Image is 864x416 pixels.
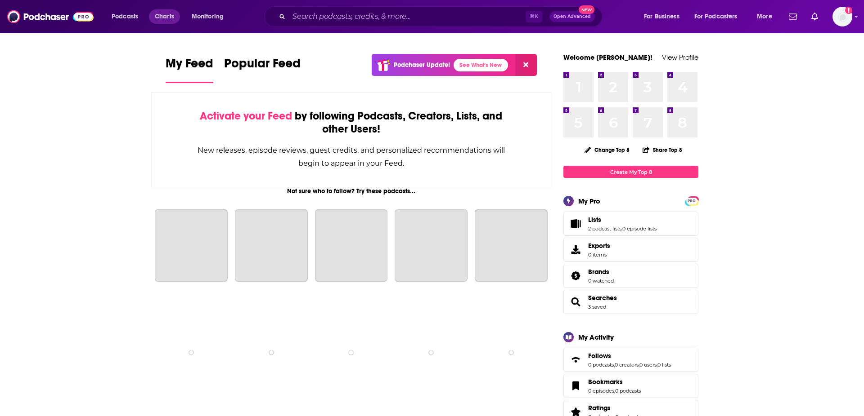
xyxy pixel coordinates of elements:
span: Exports [588,242,610,250]
a: The Daily [395,209,468,282]
a: Exports [563,238,698,262]
div: New releases, episode reviews, guest credits, and personalized recommendations will begin to appe... [197,144,506,170]
span: For Podcasters [694,10,738,23]
span: Monitoring [192,10,224,23]
div: My Pro [578,197,600,205]
a: PRO [686,197,697,204]
a: Brands [567,270,585,282]
span: Podcasts [112,10,138,23]
span: Brands [588,268,609,276]
img: User Profile [832,7,852,27]
div: Search podcasts, credits, & more... [273,6,611,27]
a: My Favorite Murder with Karen Kilgariff and Georgia Hardstark [475,209,548,282]
a: 0 watched [588,278,614,284]
a: Bookmarks [588,378,641,386]
a: 3 saved [588,304,606,310]
span: My Feed [166,56,213,76]
a: 0 episodes [588,388,614,394]
a: 0 podcasts [588,362,614,368]
img: Podchaser - Follow, Share and Rate Podcasts [7,8,94,25]
a: Welcome [PERSON_NAME]! [563,53,652,62]
span: , [657,362,657,368]
button: Show profile menu [832,7,852,27]
button: Change Top 8 [579,144,635,155]
span: For Business [644,10,679,23]
span: , [614,388,615,394]
a: 0 podcasts [615,388,641,394]
svg: Add a profile image [845,7,852,14]
span: Activate your Feed [200,109,292,123]
a: Popular Feed [224,56,301,83]
span: Popular Feed [224,56,301,76]
span: , [614,362,615,368]
a: See What's New [454,59,508,71]
a: Planet Money [315,209,388,282]
span: , [639,362,639,368]
a: Searches [588,294,617,302]
a: 2 podcast lists [588,226,621,232]
a: Follows [588,352,671,360]
a: View Profile [662,53,698,62]
button: open menu [185,9,235,24]
span: , [621,226,622,232]
a: The Joe Rogan Experience [155,209,228,282]
a: Lists [567,217,585,230]
div: Not sure who to follow? Try these podcasts... [151,187,551,195]
a: This American Life [235,209,308,282]
button: open menu [751,9,783,24]
span: ⌘ K [526,11,542,22]
span: Brands [563,264,698,288]
a: Charts [149,9,180,24]
span: Bookmarks [588,378,623,386]
div: by following Podcasts, Creators, Lists, and other Users! [197,110,506,136]
a: My Feed [166,56,213,83]
span: New [579,5,595,14]
a: 0 users [639,362,657,368]
a: Ratings [588,404,641,412]
a: Lists [588,216,657,224]
span: Ratings [588,404,611,412]
a: Follows [567,354,585,366]
a: 0 creators [615,362,639,368]
span: Charts [155,10,174,23]
span: Exports [567,243,585,256]
span: Follows [563,348,698,372]
a: Show notifications dropdown [808,9,822,24]
input: Search podcasts, credits, & more... [289,9,526,24]
span: Lists [588,216,601,224]
span: Follows [588,352,611,360]
a: 0 episode lists [622,226,657,232]
button: open menu [638,9,691,24]
span: Open Advanced [553,14,591,19]
a: Brands [588,268,614,276]
a: 0 lists [657,362,671,368]
a: Show notifications dropdown [785,9,801,24]
button: Share Top 8 [642,141,683,159]
span: 0 items [588,252,610,258]
span: Bookmarks [563,374,698,398]
button: open menu [105,9,150,24]
span: PRO [686,198,697,204]
a: Bookmarks [567,380,585,392]
span: More [757,10,772,23]
button: open menu [688,9,751,24]
span: Logged in as podimatt [832,7,852,27]
div: My Activity [578,333,614,341]
span: Lists [563,212,698,236]
p: Podchaser Update! [394,61,450,69]
button: Open AdvancedNew [549,11,595,22]
a: Searches [567,296,585,308]
a: Create My Top 8 [563,166,698,178]
span: Searches [563,290,698,314]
